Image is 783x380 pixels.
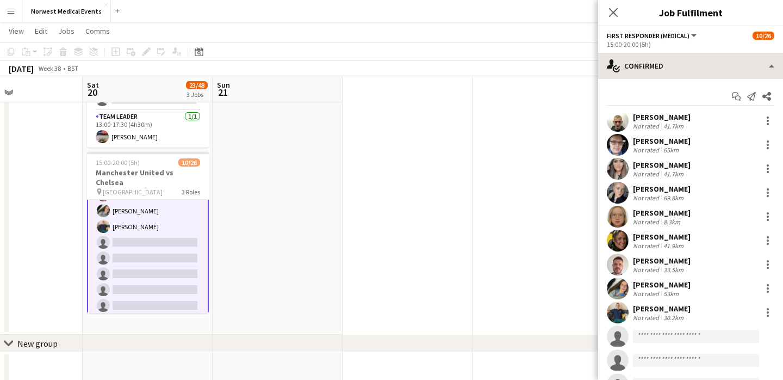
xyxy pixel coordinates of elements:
[633,136,691,146] div: [PERSON_NAME]
[87,168,209,187] h3: Manchester United vs Chelsea
[67,64,78,72] div: BST
[178,158,200,167] span: 10/26
[661,170,686,178] div: 41.7km
[661,290,681,298] div: 53km
[36,64,63,72] span: Week 38
[215,86,230,99] span: 21
[633,218,661,226] div: Not rated
[30,24,52,38] a: Edit
[661,122,686,130] div: 41.7km
[85,86,99,99] span: 20
[187,90,207,99] div: 3 Jobs
[633,170,661,178] div: Not rated
[186,81,208,89] span: 23/48
[661,242,686,250] div: 41.9km
[661,218,682,226] div: 8.3km
[633,112,691,122] div: [PERSON_NAME]
[9,26,24,36] span: View
[87,80,99,90] span: Sat
[633,280,691,290] div: [PERSON_NAME]
[633,256,691,266] div: [PERSON_NAME]
[182,188,200,196] span: 3 Roles
[633,184,691,194] div: [PERSON_NAME]
[753,32,774,40] span: 10/26
[633,314,661,322] div: Not rated
[598,53,783,79] div: Confirmed
[87,111,209,148] app-card-role: Team Leader1/113:00-17:30 (4h30m)[PERSON_NAME]
[633,232,691,242] div: [PERSON_NAME]
[633,242,661,250] div: Not rated
[661,146,681,154] div: 65km
[217,80,230,90] span: Sun
[633,208,691,218] div: [PERSON_NAME]
[87,152,209,313] app-job-card: 15:00-20:00 (5h)10/26Manchester United vs Chelsea [GEOGRAPHIC_DATA]3 Roles[PERSON_NAME][PERSON_NA...
[96,158,140,167] span: 15:00-20:00 (5h)
[607,40,774,48] div: 15:00-20:00 (5h)
[661,266,686,274] div: 33.5km
[4,24,28,38] a: View
[633,290,661,298] div: Not rated
[633,304,691,314] div: [PERSON_NAME]
[607,32,698,40] button: First Responder (Medical)
[54,24,79,38] a: Jobs
[633,266,661,274] div: Not rated
[661,194,686,202] div: 69.8km
[633,146,661,154] div: Not rated
[103,188,163,196] span: [GEOGRAPHIC_DATA]
[633,194,661,202] div: Not rated
[35,26,47,36] span: Edit
[85,26,110,36] span: Comms
[17,338,58,349] div: New group
[81,24,114,38] a: Comms
[598,5,783,20] h3: Job Fulfilment
[633,160,691,170] div: [PERSON_NAME]
[633,122,661,130] div: Not rated
[58,26,74,36] span: Jobs
[607,32,689,40] span: First Responder (Medical)
[9,63,34,74] div: [DATE]
[661,314,686,322] div: 30.2km
[22,1,111,22] button: Norwest Medical Events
